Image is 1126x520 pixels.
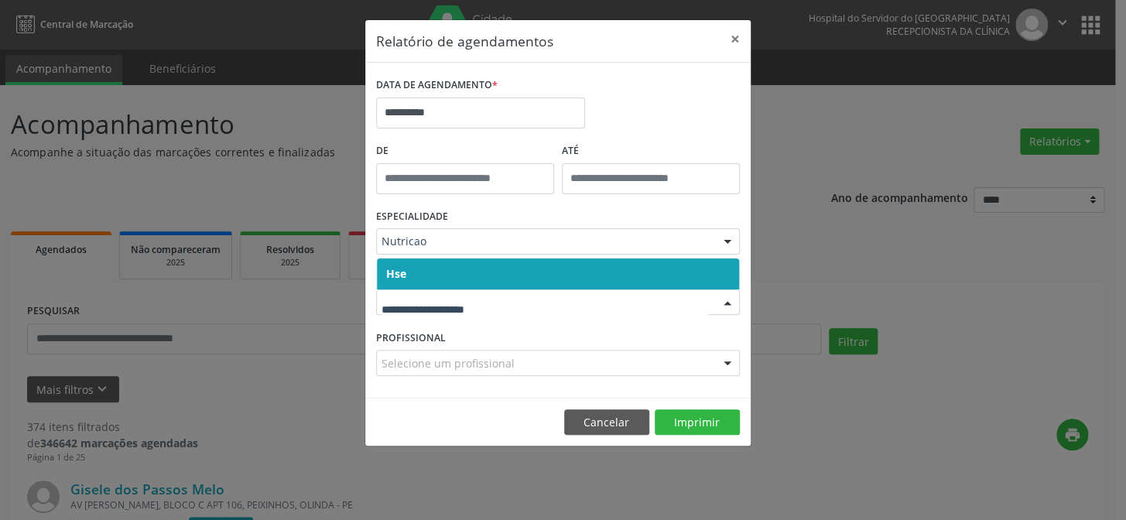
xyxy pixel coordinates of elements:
[376,74,498,97] label: DATA DE AGENDAMENTO
[564,409,649,436] button: Cancelar
[382,355,515,371] span: Selecione um profissional
[376,326,446,350] label: PROFISSIONAL
[382,234,708,249] span: Nutricao
[562,139,740,163] label: ATÉ
[655,409,740,436] button: Imprimir
[376,139,554,163] label: De
[376,31,553,51] h5: Relatório de agendamentos
[376,205,448,229] label: ESPECIALIDADE
[386,266,406,281] span: Hse
[720,20,751,58] button: Close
